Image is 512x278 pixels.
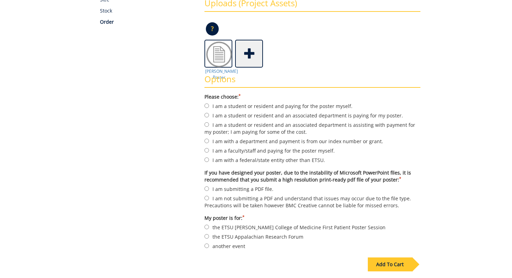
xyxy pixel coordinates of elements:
[204,156,420,164] label: I am with a federal/state entity other than ETSU.
[204,102,420,110] label: I am a student or resident and paying for the poster myself.
[204,148,209,153] input: I am a faculty/staff and paying for the poster myself.
[204,185,420,193] label: I am submitting a PDF file.
[204,223,420,231] label: the ETSU [PERSON_NAME] College of Medicine First Patient Poster Session
[204,137,420,145] label: I am with a department and payment is from our index number or grant.
[206,22,219,36] p: ?
[204,186,209,191] input: I am submitting a PDF file.
[204,225,209,229] input: the ETSU [PERSON_NAME] College of Medicine First Patient Poster Session
[204,93,420,100] label: Please choose:
[204,122,209,127] input: I am a student or resident and an associated department is assisting with payment for my poster; ...
[204,103,209,108] input: I am a student or resident and paying for the poster myself.
[204,111,420,119] label: I am a student or resident and an associated department is paying for my poster.
[368,257,412,271] div: Add To Cart
[204,157,209,162] input: I am with a federal/state entity other than ETSU.
[100,7,194,14] p: Stock
[204,139,209,143] input: I am with a department and payment is from our index number or grant.
[204,242,420,250] label: another event
[204,233,420,240] label: the ETSU Appalachian Research Forum
[204,215,420,222] label: My poster is for:
[204,234,209,239] input: the ETSU Appalachian Research Forum
[204,194,420,209] label: I am not submitting a PDF and understand that issues may occur due to the file type. Precautions ...
[204,196,209,200] input: I am not submitting a PDF and understand that issues may occur due to the file type. Precautions ...
[204,147,420,154] label: I am a faculty/staff and paying for the poster myself.
[204,113,209,117] input: I am a student or resident and an associated department is paying for my poster.
[204,244,209,248] input: another event
[100,18,194,25] p: Order
[204,121,420,136] label: I am a student or resident and an associated department is assisting with payment for my poster; ...
[204,75,420,88] h3: Options
[205,40,233,68] img: Doc2.png
[204,169,420,183] label: If you have designed your poster, due to the instability of Microsoft PowerPoint files, it is rec...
